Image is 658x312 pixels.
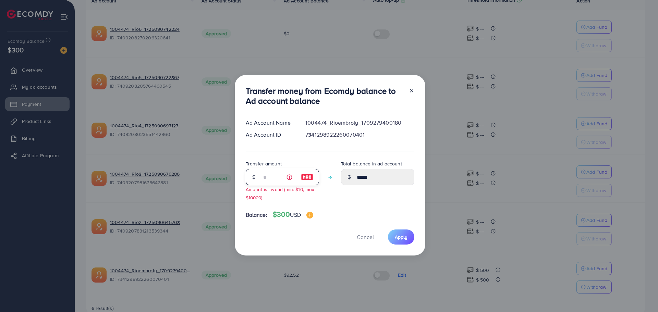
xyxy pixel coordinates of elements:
[246,160,282,167] label: Transfer amount
[240,131,300,139] div: Ad Account ID
[273,210,313,219] h4: $300
[395,234,407,240] span: Apply
[388,229,414,244] button: Apply
[301,173,313,181] img: image
[290,211,301,219] span: USD
[306,212,313,219] img: image
[246,211,267,219] span: Balance:
[357,233,374,241] span: Cancel
[240,119,300,127] div: Ad Account Name
[300,119,419,127] div: 1004474_Rioembroly_1709279400180
[300,131,419,139] div: 7341298922260070401
[629,281,653,307] iframe: Chat
[348,229,382,244] button: Cancel
[246,86,403,106] h3: Transfer money from Ecomdy balance to Ad account balance
[341,160,402,167] label: Total balance in ad account
[246,186,316,200] small: Amount is invalid (min: $10, max: $10000)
